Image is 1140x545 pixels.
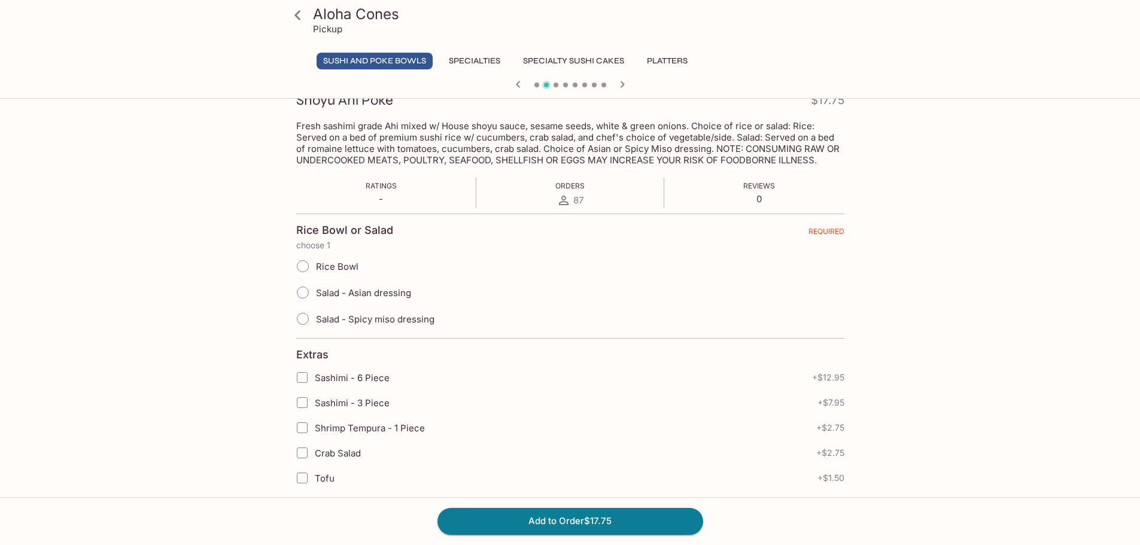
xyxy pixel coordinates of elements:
[573,194,583,206] span: 87
[817,473,844,483] span: + $1.50
[812,373,844,382] span: + $12.95
[317,53,433,69] button: Sushi and Poke Bowls
[313,5,848,23] h3: Aloha Cones
[296,240,844,250] p: choose 1
[315,397,390,409] span: Sashimi - 3 Piece
[811,91,844,114] h4: $17.75
[555,181,585,190] span: Orders
[313,23,342,35] p: Pickup
[366,193,397,205] p: -
[316,287,411,299] span: Salad - Asian dressing
[366,181,397,190] span: Ratings
[816,423,844,433] span: + $2.75
[296,120,844,166] p: Fresh sashimi grade Ahi mixed w/ House shoyu sauce, sesame seeds, white & green onions. Choice of...
[808,227,844,240] span: REQUIRED
[296,224,393,237] h4: Rice Bowl or Salad
[316,261,358,272] span: Rice Bowl
[315,422,425,434] span: Shrimp Tempura - 1 Piece
[743,193,775,205] p: 0
[316,313,434,325] span: Salad - Spicy miso dressing
[296,91,393,109] h3: Shoyu Ahi Poke
[437,508,703,534] button: Add to Order$17.75
[315,473,335,484] span: Tofu
[516,53,631,69] button: Specialty Sushi Cakes
[817,398,844,407] span: + $7.95
[640,53,694,69] button: Platters
[743,181,775,190] span: Reviews
[315,447,361,459] span: Crab Salad
[296,348,329,361] h4: Extras
[442,53,507,69] button: Specialties
[315,372,390,383] span: Sashimi - 6 Piece
[816,448,844,458] span: + $2.75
